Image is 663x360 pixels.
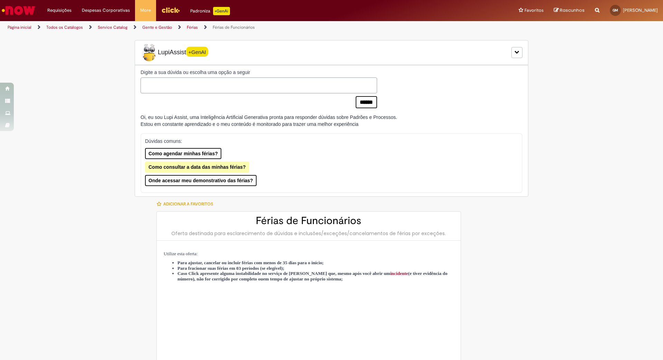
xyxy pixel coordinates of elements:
img: ServiceNow [1,3,36,17]
p: Dúvidas comuns: [145,138,509,145]
a: incidente [390,271,408,276]
span: Requisições [47,7,71,14]
span: Favoritos [525,7,544,14]
p: +GenAi [213,7,230,15]
span: Caso Click apresente alguma instabilidade no serviço de [PERSON_NAME] que, mesmo após você abrir ... [177,271,448,281]
a: Gente e Gestão [142,25,172,30]
a: Férias [187,25,198,30]
a: Férias de Funcionários [213,25,255,30]
span: Para fracionar suas férias em 03 períodos (se elegível); [177,266,284,271]
span: Utilize esta oferta: [164,251,198,256]
img: click_logo_yellow_360x200.png [161,5,180,15]
button: Adicionar a Favoritos [156,197,217,211]
a: Todos os Catálogos [46,25,83,30]
span: Adicionar a Favoritos [163,201,213,207]
div: Padroniza [190,7,230,15]
div: Oferta destinada para esclarecimento de dúvidas e inclusões/exceções/cancelamentos de férias por ... [164,230,454,237]
button: Como consultar a data das minhas férias? [145,161,249,173]
img: Lupi [141,44,158,61]
span: [PERSON_NAME] [623,7,658,13]
button: Como agendar minhas férias? [145,148,221,159]
a: Service Catalog [98,25,127,30]
span: GM [613,8,618,12]
button: Onde acessar meu demonstrativo das férias? [145,175,257,186]
a: Rascunhos [554,7,585,14]
ul: Trilhas de página [5,21,437,34]
span: +GenAI [186,47,208,57]
span: Rascunhos [560,7,585,13]
label: Digite a sua dúvida ou escolha uma opção a seguir [141,69,377,76]
span: More [140,7,151,14]
strong: em tempo de ajustar no próprio sistema; [263,276,343,281]
a: Página inicial [8,25,31,30]
span: Despesas Corporativas [82,7,130,14]
span: Para ajustar, cancelar ou incluir férias com menos de 35 dias para o início; [177,260,324,265]
span: LupiAssist [141,44,208,61]
h2: Férias de Funcionários [164,215,454,227]
div: LupiLupiAssist+GenAI [135,40,528,65]
div: Oi, eu sou Lupi Assist, uma Inteligência Artificial Generativa pronta para responder dúvidas sobr... [141,114,397,128]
